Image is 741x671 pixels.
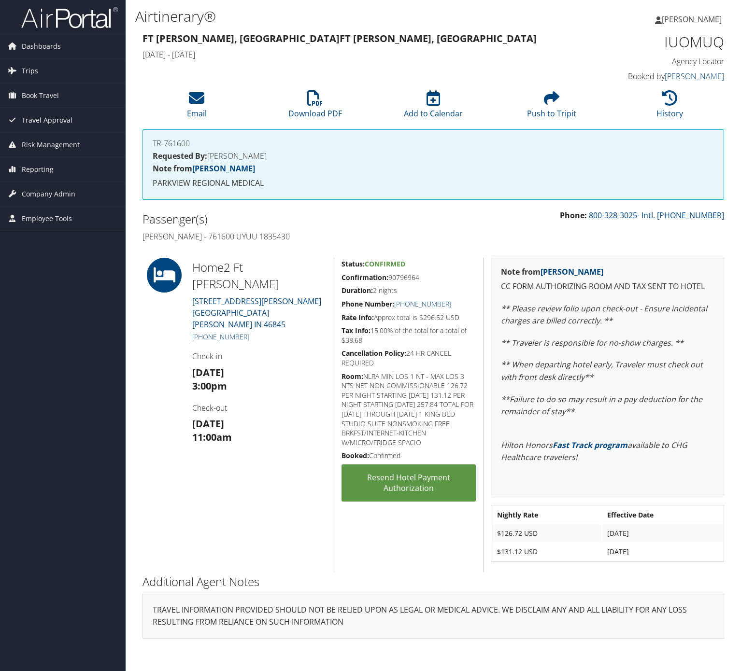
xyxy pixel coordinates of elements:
[342,299,394,308] strong: Phone Number:
[192,351,327,362] h4: Check-in
[394,299,451,308] a: [PHONE_NUMBER]
[365,259,405,268] span: Confirmed
[501,394,702,417] em: **Failure to do so may result in a pay deduction for the remainder of stay**
[404,96,463,119] a: Add to Calendar
[342,326,476,345] h5: 15.00% of the total for a total of $38.68
[492,543,601,560] td: $131.12 USD
[553,440,627,450] a: Fast Track program
[602,506,723,524] th: Effective Date
[590,71,725,82] h4: Booked by
[153,151,207,161] strong: Requested By:
[21,6,118,29] img: airportal-logo.png
[665,71,724,82] a: [PERSON_NAME]
[22,157,54,182] span: Reporting
[342,349,476,367] h5: 24 HR CANCEL REQUIRED
[153,152,714,160] h4: [PERSON_NAME]
[527,96,576,119] a: Push to Tripit
[22,59,38,83] span: Trips
[501,359,703,382] em: ** When departing hotel early, Traveler must check out with front desk directly**
[342,372,476,447] h5: NLRA MIN LOS 1 NT - MAX LOS 3 NTS NET NON COMMISSIONABLE 126.72 PER NIGHT STARTING [DATE] 131.12 ...
[590,32,725,52] h1: IUOMUQ
[153,604,714,629] p: TRAVEL INFORMATION PROVIDED SHOULD NOT BE RELIED UPON AS LEGAL OR MEDICAL ADVICE. WE DISCLAIM ANY...
[22,108,72,132] span: Travel Approval
[560,210,587,221] strong: Phone:
[22,207,72,231] span: Employee Tools
[501,440,687,463] em: Hilton Honors available to CHG Healthcare travelers!
[541,266,603,277] a: [PERSON_NAME]
[656,96,683,119] a: History
[492,506,601,524] th: Nightly Rate
[342,313,476,322] h5: Approx total is $296.52 USD
[342,451,476,461] h5: Confirmed
[187,96,207,119] a: Email
[142,49,575,60] h4: [DATE] - [DATE]
[153,177,714,190] p: PARKVIEW REGIONAL MEDICAL
[602,543,723,560] td: [DATE]
[192,296,321,330] a: [STREET_ADDRESS][PERSON_NAME][GEOGRAPHIC_DATA][PERSON_NAME] IN 46845
[192,379,227,392] strong: 3:00pm
[142,231,426,242] h4: [PERSON_NAME] - 761600 UYUU 1835430
[342,451,369,460] strong: Booked:
[342,273,388,282] strong: Confirmation:
[142,573,724,590] h2: Additional Agent Notes
[492,525,601,542] td: $126.72 USD
[662,14,722,25] span: [PERSON_NAME]
[501,266,603,277] strong: Note from
[342,313,374,322] strong: Rate Info:
[22,34,61,58] span: Dashboards
[655,5,731,34] a: [PERSON_NAME]
[342,286,476,295] h5: 2 nights
[590,56,725,67] h4: Agency Locator
[135,6,533,27] h1: Airtinerary®
[192,163,255,174] a: [PERSON_NAME]
[501,303,707,326] em: ** Please review folio upon check-out - Ensure incidental charges are billed correctly. **
[342,259,365,268] strong: Status:
[342,273,476,282] h5: 90796964
[589,210,724,221] a: 800-328-3025- Intl. [PHONE_NUMBER]
[142,211,426,227] h2: Passenger(s)
[501,337,684,348] em: ** Traveler is responsible for no-show charges. **
[342,326,370,335] strong: Tax Info:
[192,332,249,341] a: [PHONE_NUMBER]
[22,133,80,157] span: Risk Management
[22,84,59,108] span: Book Travel
[153,140,714,147] h4: TR-761600
[22,182,75,206] span: Company Admin
[192,403,327,413] h4: Check-out
[342,464,476,502] a: Resend Hotel Payment Authorization
[153,163,255,174] strong: Note from
[342,349,406,358] strong: Cancellation Policy:
[602,525,723,542] td: [DATE]
[342,286,373,295] strong: Duration:
[192,366,224,379] strong: [DATE]
[192,431,232,444] strong: 11:00am
[501,280,714,293] p: CC FORM AUTHORIZING ROOM AND TAX SENT TO HOTEL
[288,96,342,119] a: Download PDF
[192,417,224,430] strong: [DATE]
[192,259,327,292] h2: Home2 Ft [PERSON_NAME]
[142,32,537,45] strong: Ft [PERSON_NAME], [GEOGRAPHIC_DATA] Ft [PERSON_NAME], [GEOGRAPHIC_DATA]
[342,372,363,381] strong: Room:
